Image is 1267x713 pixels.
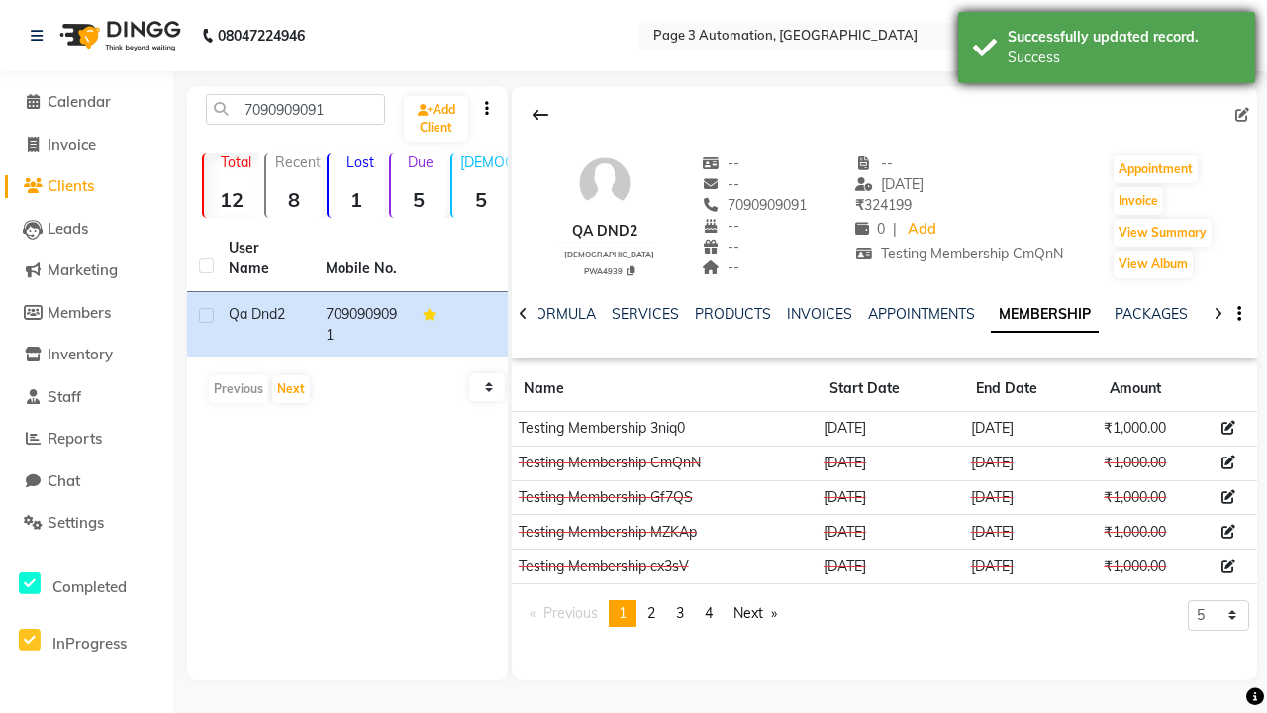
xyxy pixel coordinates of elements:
td: 7090909091 [314,292,411,357]
span: | [893,219,897,240]
th: Mobile No. [314,226,411,292]
span: 3 [676,604,684,622]
span: Completed [52,577,127,596]
a: Reports [5,428,168,451]
td: Testing Membership 3niq0 [512,412,817,447]
td: [DATE] [964,446,1098,480]
span: 1 [619,604,627,622]
td: ₹1,000.00 [1098,412,1216,447]
div: PWA4939 [564,263,654,277]
strong: 8 [266,187,323,212]
b: 08047224946 [218,8,305,63]
span: [DATE] [855,175,924,193]
a: INVOICES [787,305,852,323]
a: Add Client [404,96,468,142]
th: User Name [217,226,314,292]
td: ₹1,000.00 [1098,446,1216,480]
span: Testing Membership CmQnN [855,245,1063,262]
th: End Date [964,366,1098,412]
th: Start Date [818,366,965,412]
a: APPOINTMENTS [868,305,975,323]
a: Next [724,600,787,627]
a: SERVICES [612,305,679,323]
th: Amount [1098,366,1216,412]
span: Staff [48,387,81,406]
td: Testing Membership CmQnN [512,446,817,480]
span: Settings [48,513,104,532]
strong: 5 [452,187,509,212]
td: [DATE] [964,412,1098,447]
td: Testing Membership Gf7QS [512,480,817,515]
td: ₹1,000.00 [1098,515,1216,550]
span: Calendar [48,92,111,111]
a: Members [5,302,168,325]
input: Search by Name/Mobile/Email/Code [206,94,385,125]
span: Inventory [48,345,113,363]
p: Due [395,153,447,171]
img: logo [50,8,186,63]
button: Invoice [1114,187,1163,215]
div: Successfully updated record. [1008,27,1240,48]
a: Calendar [5,91,168,114]
a: PACKAGES [1115,305,1188,323]
span: -- [703,258,740,276]
a: Settings [5,512,168,535]
span: -- [703,238,740,255]
span: -- [703,154,740,172]
span: Invoice [48,135,96,153]
button: Appointment [1114,155,1198,183]
a: Leads [5,218,168,241]
th: Name [512,366,817,412]
span: InProgress [52,634,127,653]
span: 324199 [855,196,912,214]
td: [DATE] [818,412,965,447]
span: Previous [543,604,598,622]
td: [DATE] [818,515,965,550]
span: Chat [48,471,80,490]
span: 0 [855,220,885,238]
a: Clients [5,175,168,198]
div: Qa Dnd2 [556,221,654,242]
span: 7090909091 [703,196,808,214]
td: Testing Membership MZKAp [512,515,817,550]
span: -- [703,217,740,235]
td: ₹1,000.00 [1098,480,1216,515]
p: Recent [274,153,323,171]
nav: Pagination [520,600,788,627]
a: Chat [5,470,168,493]
button: Next [272,375,310,403]
div: Success [1008,48,1240,68]
p: Total [212,153,260,171]
td: ₹1,000.00 [1098,550,1216,584]
td: [DATE] [818,480,965,515]
div: Back to Client [520,96,561,134]
td: [DATE] [818,550,965,584]
td: [DATE] [964,515,1098,550]
a: Marketing [5,259,168,282]
span: [DEMOGRAPHIC_DATA] [564,250,654,259]
button: View Summary [1114,219,1212,247]
span: Clients [48,176,94,195]
a: Invoice [5,134,168,156]
a: FORMULA [528,305,596,323]
a: PRODUCTS [695,305,771,323]
p: [DEMOGRAPHIC_DATA] [460,153,509,171]
span: Members [48,303,111,322]
span: -- [703,175,740,193]
span: Marketing [48,260,118,279]
img: avatar [575,153,634,213]
strong: 5 [391,187,447,212]
a: Staff [5,386,168,409]
strong: 1 [329,187,385,212]
td: [DATE] [964,550,1098,584]
span: ₹ [855,196,864,214]
span: -- [855,154,893,172]
a: Add [905,216,939,244]
a: Inventory [5,344,168,366]
span: Qa Dnd2 [229,305,285,323]
p: Lost [337,153,385,171]
span: 4 [705,604,713,622]
button: View Album [1114,251,1193,278]
span: Leads [48,219,88,238]
a: MEMBERSHIP [991,297,1099,333]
